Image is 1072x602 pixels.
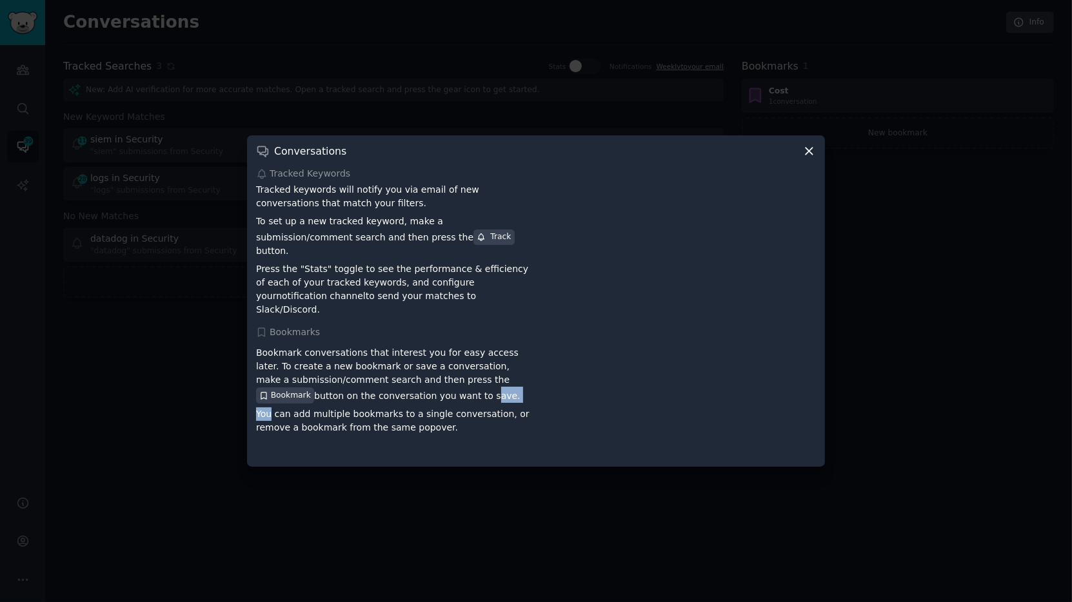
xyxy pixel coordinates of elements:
p: Tracked keywords will notify you via email of new conversations that match your filters. [256,183,531,210]
p: To set up a new tracked keyword, make a submission/comment search and then press the button. [256,215,531,258]
p: You can add multiple bookmarks to a single conversation, or remove a bookmark from the same popover. [256,407,531,434]
iframe: YouTube video player [541,342,816,458]
p: Bookmark conversations that interest you for easy access later. To create a new bookmark or save ... [256,346,531,403]
span: Bookmark [271,390,311,402]
div: Track [477,231,511,243]
div: Tracked Keywords [256,167,816,180]
h3: Conversations [274,144,346,158]
p: Press the "Stats" toggle to see the performance & efficiency of each of your tracked keywords, an... [256,262,531,316]
div: Bookmarks [256,325,816,339]
a: notification channel [276,291,366,301]
iframe: YouTube video player [541,183,816,299]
